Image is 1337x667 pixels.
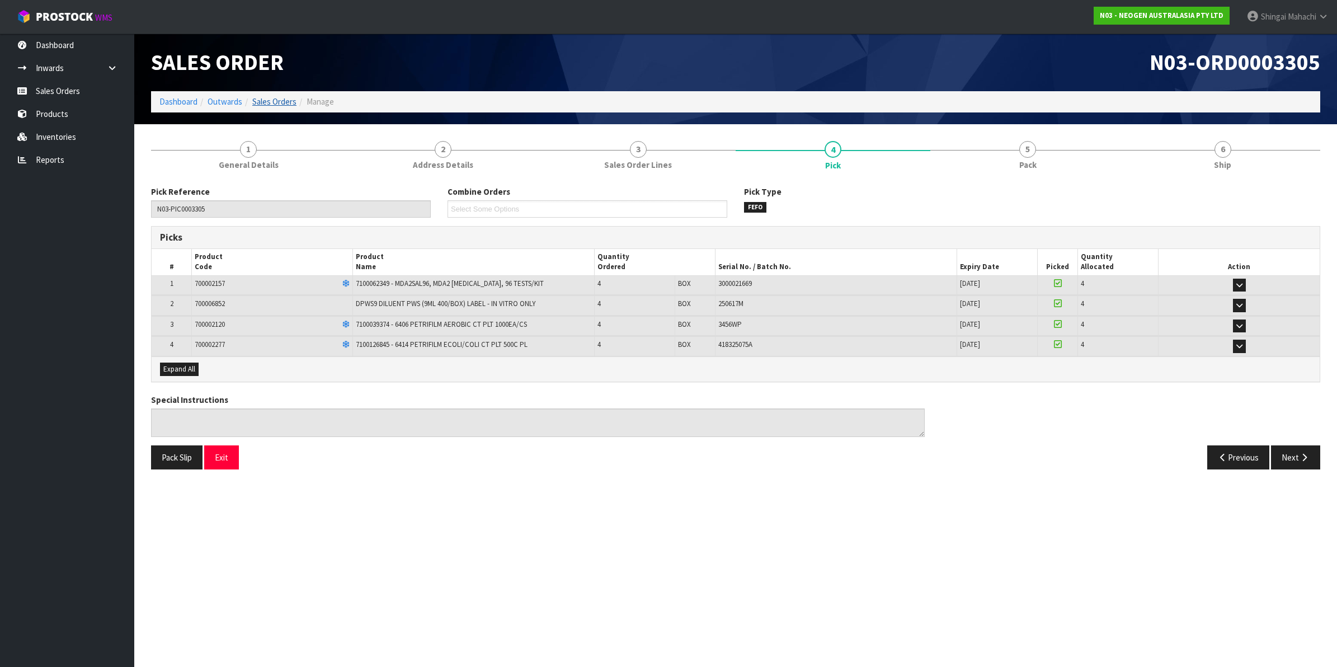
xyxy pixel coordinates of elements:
label: Pick Reference [151,186,210,198]
span: 7100126845 - 6414 PETRIFILM ECOLI/COLI CT PLT 500C PL [356,340,528,349]
th: Quantity Allocated [1078,249,1159,275]
span: General Details [219,159,279,171]
span: Pack [1019,159,1037,171]
span: 700002120 [195,320,225,329]
span: 3000021669 [718,279,752,288]
span: 3456WP [718,320,742,329]
span: [DATE] [960,279,980,288]
img: cube-alt.png [17,10,31,24]
span: 5 [1019,141,1036,158]
th: Quantity Ordered [595,249,715,275]
a: Outwards [208,96,242,107]
span: [DATE] [960,340,980,349]
button: Previous [1207,445,1270,469]
button: Exit [204,445,239,469]
span: BOX [678,299,691,308]
span: 4 [597,299,601,308]
span: 3 [170,320,173,329]
span: 250617M [718,299,743,308]
span: N03-ORD0003305 [1150,48,1320,76]
span: Sales Order Lines [604,159,672,171]
span: 7100062349 - MDA2SAL96, MDA2 [MEDICAL_DATA], 96 TESTS/KIT [356,279,544,288]
button: Expand All [160,363,199,376]
span: Address Details [413,159,473,171]
span: 4 [1081,279,1084,288]
i: Frozen Goods [342,280,350,288]
span: 700006852 [195,299,225,308]
span: 4 [170,340,173,349]
a: Dashboard [159,96,197,107]
th: Action [1159,249,1320,275]
span: 4 [597,320,601,329]
span: 4 [597,279,601,288]
label: Pick Type [744,186,782,198]
span: 1 [170,279,173,288]
span: 4 [597,340,601,349]
span: 4 [825,141,841,158]
span: 1 [240,141,257,158]
span: Mahachi [1288,11,1316,22]
span: 4 [1081,340,1084,349]
span: 2 [170,299,173,308]
span: 700002277 [195,340,225,349]
span: BOX [678,279,691,288]
th: Product Name [353,249,595,275]
th: Serial No. / Batch No. [715,249,957,275]
span: [DATE] [960,299,980,308]
span: ProStock [36,10,93,24]
span: 2 [435,141,451,158]
i: Frozen Goods [342,341,350,349]
button: Next [1271,445,1320,469]
span: Pick [825,159,841,171]
button: Pack Slip [151,445,203,469]
th: # [152,249,192,275]
span: Shingai [1261,11,1286,22]
a: Sales Orders [252,96,296,107]
span: 6 [1214,141,1231,158]
span: 700002157 [195,279,225,288]
span: 7100039374 - 6406 PETRIFILM AEROBIC CT PLT 1000EA/CS [356,320,527,329]
th: Expiry Date [957,249,1038,275]
i: Frozen Goods [342,321,350,328]
span: 4 [1081,320,1084,329]
span: Expand All [163,364,195,374]
span: Sales Order [151,48,284,76]
label: Special Instructions [151,394,228,406]
span: BOX [678,340,691,349]
span: DPWS9 DILUENT PWS (9ML 400/BOX) LABEL - IN VITRO ONLY [356,299,535,308]
small: WMS [95,12,112,23]
span: Manage [307,96,334,107]
label: Combine Orders [448,186,510,198]
span: Pick [151,177,1320,478]
span: Ship [1214,159,1231,171]
span: 4 [1081,299,1084,308]
span: 3 [630,141,647,158]
span: FEFO [744,202,766,213]
span: [DATE] [960,320,980,329]
th: Product Code [192,249,353,275]
h3: Picks [160,232,727,243]
strong: N03 - NEOGEN AUSTRALASIA PTY LTD [1100,11,1223,20]
span: BOX [678,320,691,329]
span: Picked [1046,262,1069,271]
span: 418325075A [718,340,752,349]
